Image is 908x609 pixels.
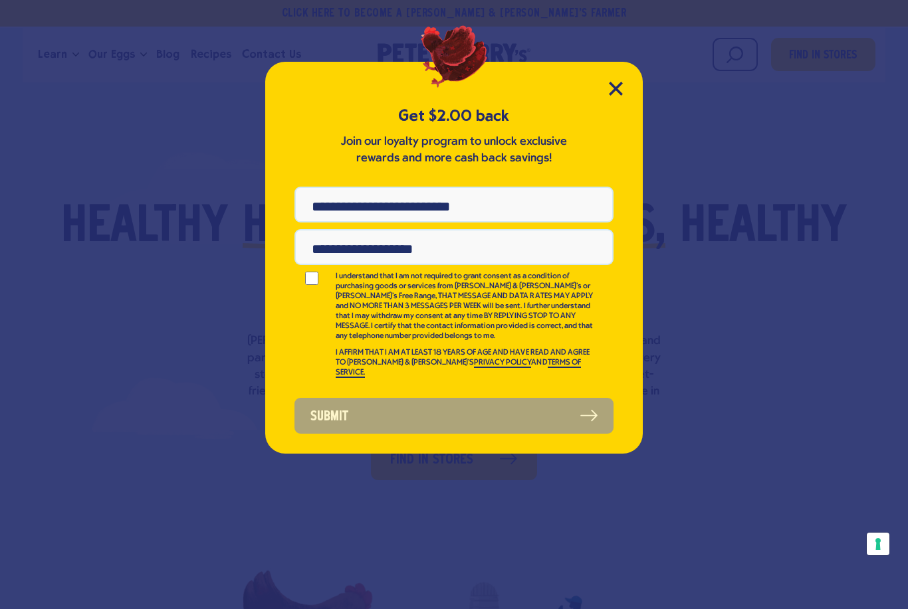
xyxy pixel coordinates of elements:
[474,359,531,368] a: PRIVACY POLICY
[338,133,570,167] p: Join our loyalty program to unlock exclusive rewards and more cash back savings!
[867,533,889,555] button: Your consent preferences for tracking technologies
[294,398,614,434] button: Submit
[294,105,614,127] h5: Get $2.00 back
[336,348,595,378] p: I AFFIRM THAT I AM AT LEAST 18 YEARS OF AGE AND HAVE READ AND AGREE TO [PERSON_NAME] & [PERSON_NA...
[294,272,329,285] input: I understand that I am not required to grant consent as a condition of purchasing goods or servic...
[336,272,595,341] p: I understand that I am not required to grant consent as a condition of purchasing goods or servic...
[609,82,623,96] button: Close Modal
[336,359,581,378] a: TERMS OF SERVICE.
